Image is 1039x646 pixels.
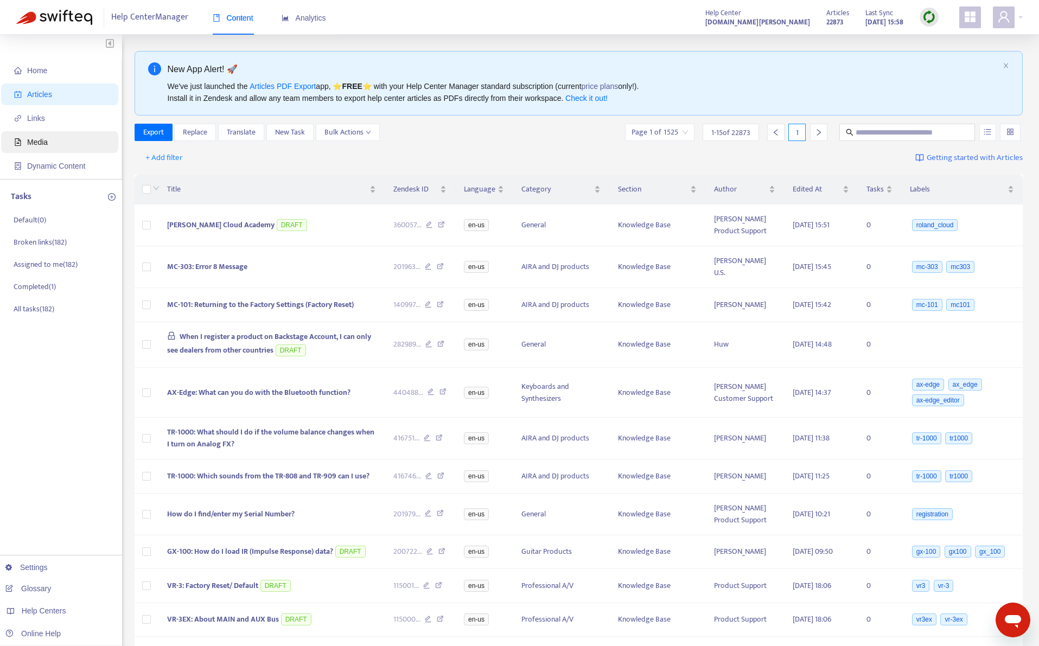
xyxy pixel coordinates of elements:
[393,219,422,231] span: 360057 ...
[705,322,784,368] td: Huw
[858,322,901,368] td: 0
[513,288,609,322] td: AIRA and DJ products
[912,219,958,231] span: roland_cloud
[14,114,22,122] span: link
[618,183,688,195] span: Section
[335,546,366,558] span: DRAFT
[705,204,784,246] td: [PERSON_NAME] Product Support
[866,183,884,195] span: Tasks
[705,418,784,459] td: [PERSON_NAME]
[946,261,974,273] span: mc303
[213,14,253,22] span: Content
[14,91,22,98] span: account-book
[393,613,420,625] span: 115000 ...
[183,126,207,138] span: Replace
[135,124,173,141] button: Export
[912,470,941,482] span: tr-1000
[464,183,495,195] span: Language
[213,14,220,22] span: book
[455,175,513,204] th: Language
[705,7,741,19] span: Help Center
[14,281,56,292] p: Completed ( 1 )
[858,569,901,603] td: 0
[168,62,999,76] div: New App Alert! 🚀
[167,330,372,357] span: When I register a product on Backstage Account, I can only see dealers from other countries
[393,470,421,482] span: 416746 ...
[464,613,489,625] span: en-us
[393,299,420,311] span: 140997 ...
[793,183,840,195] span: Edited At
[858,368,901,418] td: 0
[945,546,971,558] span: gx100
[826,16,844,28] strong: 22873
[393,261,420,273] span: 201963 ...
[464,432,489,444] span: en-us
[705,288,784,322] td: [PERSON_NAME]
[168,80,999,104] div: We've just launched the app, ⭐ ⭐️ with your Help Center Manager standard subscription (current on...
[393,508,420,520] span: 201979 ...
[14,138,22,146] span: file-image
[979,124,996,141] button: unordered-list
[137,149,191,167] button: + Add filter
[815,129,823,136] span: right
[858,246,901,288] td: 0
[27,90,52,99] span: Articles
[705,459,784,494] td: [PERSON_NAME]
[912,508,953,520] span: registration
[5,629,61,638] a: Online Help
[342,82,362,91] b: FREE
[793,338,832,350] span: [DATE] 14:48
[108,193,116,201] span: plus-circle
[281,613,311,625] span: DRAFT
[5,563,48,572] a: Settings
[793,298,831,311] span: [DATE] 15:42
[609,246,705,288] td: Knowledge Base
[22,606,66,615] span: Help Centers
[705,569,784,603] td: Product Support
[324,126,371,138] span: Bulk Actions
[513,418,609,459] td: AIRA and DJ products
[705,16,810,28] a: [DOMAIN_NAME][PERSON_NAME]
[793,613,831,625] span: [DATE] 18:06
[260,580,291,592] span: DRAFT
[922,10,936,24] img: sync.dc5367851b00ba804db3.png
[227,126,256,138] span: Translate
[858,204,901,246] td: 0
[513,368,609,418] td: Keyboards and Synthesizers
[464,508,489,520] span: en-us
[5,584,51,593] a: Glossary
[167,183,367,195] span: Title
[927,152,1023,164] span: Getting started with Articles
[174,124,216,141] button: Replace
[167,613,279,625] span: VR-3EX: About MAIN and AUX Bus
[276,344,306,356] span: DRAFT
[393,546,422,558] span: 200722 ...
[609,535,705,570] td: Knowledge Base
[858,418,901,459] td: 0
[793,545,833,558] span: [DATE] 09:50
[975,546,1005,558] span: gx_100
[609,368,705,418] td: Knowledge Base
[464,387,489,399] span: en-us
[997,10,1010,23] span: user
[858,494,901,535] td: 0
[772,129,780,136] span: left
[912,394,964,406] span: ax-edge_editor
[513,204,609,246] td: General
[464,261,489,273] span: en-us
[167,298,354,311] span: MC-101: Returning to the Factory Settings (Factory Reset)
[826,7,849,19] span: Articles
[250,82,316,91] a: Articles PDF Export
[14,236,67,248] p: Broken links ( 182 )
[934,580,954,592] span: vr-3
[609,288,705,322] td: Knowledge Base
[167,331,176,340] span: lock
[148,62,161,75] span: info-circle
[27,162,85,170] span: Dynamic Content
[282,14,289,22] span: area-chart
[946,299,974,311] span: mc101
[464,580,489,592] span: en-us
[793,260,831,273] span: [DATE] 15:45
[393,387,423,399] span: 440488 ...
